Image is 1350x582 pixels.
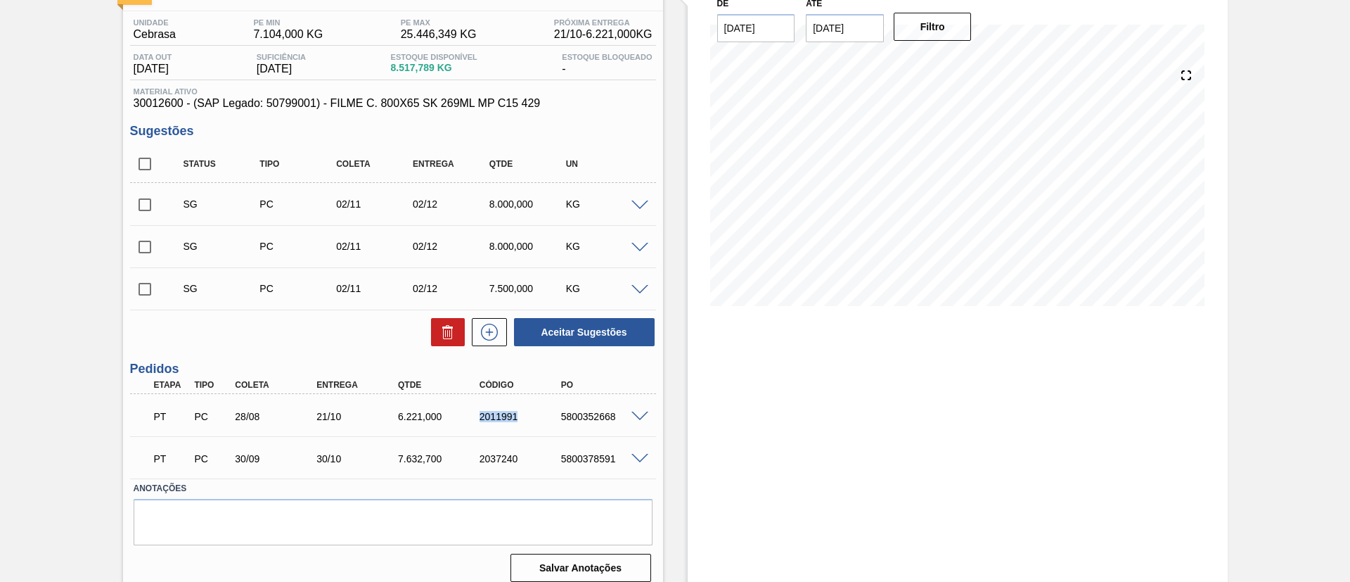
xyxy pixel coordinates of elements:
span: PE MIN [253,18,323,27]
div: KG [562,241,648,252]
div: PO [558,380,649,390]
div: Pedido em Trânsito [150,401,193,432]
div: Tipo [191,380,233,390]
div: 21/10/2025 [313,411,404,422]
div: Pedido de Compra [191,453,233,464]
div: 7.632,700 [394,453,486,464]
div: 8.000,000 [486,241,571,252]
div: 30/09/2025 [231,453,323,464]
div: KG [562,198,648,210]
div: Qtde [394,380,486,390]
p: PT [154,453,189,464]
div: Tipo [256,159,341,169]
div: Status [180,159,265,169]
div: Sugestão Criada [180,198,265,210]
h3: Pedidos [130,362,656,377]
span: 21/10 - 6.221,000 KG [554,28,652,41]
span: Unidade [134,18,176,27]
span: 30012600 - (SAP Legado: 50799001) - FILME C. 800X65 SK 269ML MP C15 429 [134,97,652,110]
span: Estoque Disponível [391,53,477,61]
div: Coleta [333,159,418,169]
div: 30/10/2025 [313,453,404,464]
div: Pedido de Compra [256,283,341,294]
div: Pedido de Compra [256,241,341,252]
span: 7.104,000 KG [253,28,323,41]
div: - [558,53,655,75]
div: 5800378591 [558,453,649,464]
label: Anotações [134,479,652,499]
input: dd/mm/yyyy [806,14,884,42]
div: Qtde [486,159,571,169]
button: Aceitar Sugestões [514,318,655,346]
div: Pedido em Trânsito [150,443,193,474]
span: Cebrasa [134,28,176,41]
div: 2037240 [476,453,567,464]
div: Entrega [313,380,404,390]
div: 7.500,000 [486,283,571,294]
span: Data out [134,53,172,61]
div: 02/11/2025 [333,283,418,294]
span: PE MAX [401,18,477,27]
h3: Sugestões [130,124,656,139]
div: Pedido de Compra [191,411,233,422]
div: 2011991 [476,411,567,422]
div: Excluir Sugestões [424,318,465,346]
span: Próxima Entrega [554,18,652,27]
span: [DATE] [257,63,306,75]
button: Salvar Anotações [510,554,651,582]
div: 28/08/2025 [231,411,323,422]
span: [DATE] [134,63,172,75]
div: Código [476,380,567,390]
div: Aceitar Sugestões [507,317,656,348]
div: UN [562,159,648,169]
input: dd/mm/yyyy [717,14,795,42]
div: 6.221,000 [394,411,486,422]
div: Coleta [231,380,323,390]
div: 02/11/2025 [333,198,418,210]
div: 5800352668 [558,411,649,422]
span: Material ativo [134,87,652,96]
div: Etapa [150,380,193,390]
div: 02/12/2025 [409,198,494,210]
span: 8.517,789 KG [391,63,477,73]
div: Nova sugestão [465,318,507,346]
div: Entrega [409,159,494,169]
div: Sugestão Criada [180,241,265,252]
div: Sugestão Criada [180,283,265,294]
span: Estoque Bloqueado [562,53,652,61]
div: Pedido de Compra [256,198,341,210]
div: 02/11/2025 [333,241,418,252]
span: Suficiência [257,53,306,61]
div: 02/12/2025 [409,283,494,294]
div: 8.000,000 [486,198,571,210]
p: PT [154,411,189,422]
span: 25.446,349 KG [401,28,477,41]
div: KG [562,283,648,294]
div: 02/12/2025 [409,241,494,252]
button: Filtro [894,13,972,41]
